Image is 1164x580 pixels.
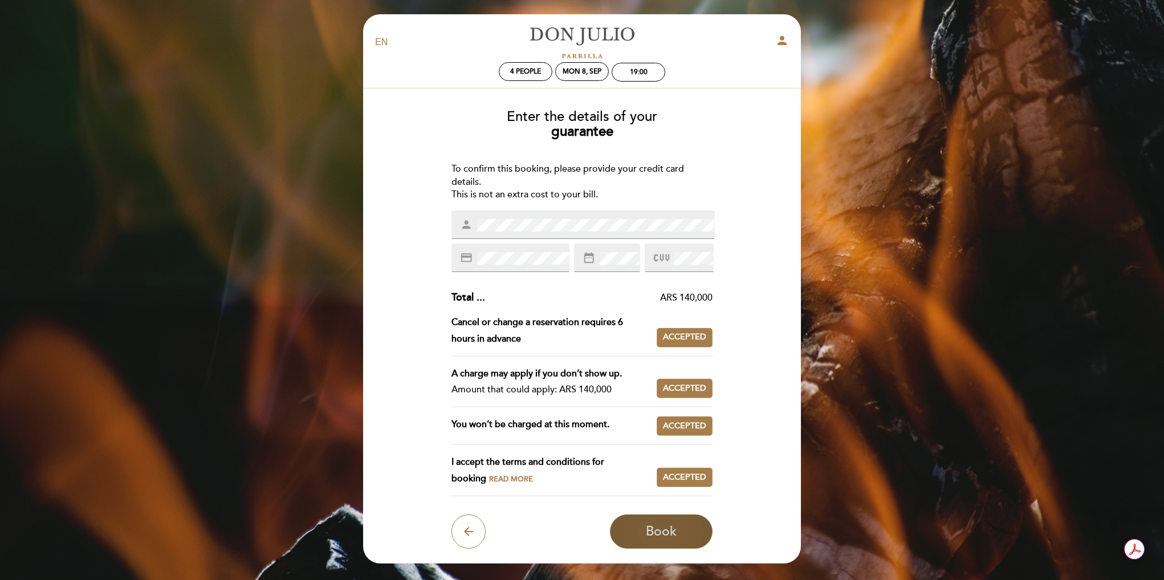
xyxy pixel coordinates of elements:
[610,514,713,549] button: Book
[630,68,648,76] div: 19:00
[460,252,473,264] i: credit_card
[646,524,677,540] span: Book
[551,123,613,140] b: guarantee
[663,472,706,484] span: Accepted
[583,252,595,264] i: date_range
[462,525,475,538] i: arrow_back
[451,366,648,382] div: A charge may apply if you don’t show up.
[657,416,713,436] button: Accepted
[485,291,713,305] div: ARS 140,000
[657,328,713,347] button: Accepted
[451,454,657,487] div: I accept the terms and conditions for booking
[663,383,706,395] span: Accepted
[563,67,601,76] div: Mon 8, Sep
[451,416,657,436] div: You won’t be charged at this moment.
[663,420,706,432] span: Accepted
[657,468,713,487] button: Accepted
[489,474,533,484] span: Read more
[451,163,713,202] div: To confirm this booking, please provide your credit card details. This is not an extra cost to yo...
[451,514,486,549] button: arrow_back
[451,382,648,398] div: Amount that could apply: ARS 140,000
[451,291,485,303] span: Total ...
[663,331,706,343] span: Accepted
[507,108,657,125] span: Enter the details of your
[775,34,789,47] i: person
[775,34,789,51] button: person
[460,218,473,231] i: person
[451,314,657,347] div: Cancel or change a reservation requires 6 hours in advance
[510,67,541,76] span: 4 people
[657,379,713,398] button: Accepted
[511,27,653,58] a: [PERSON_NAME]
